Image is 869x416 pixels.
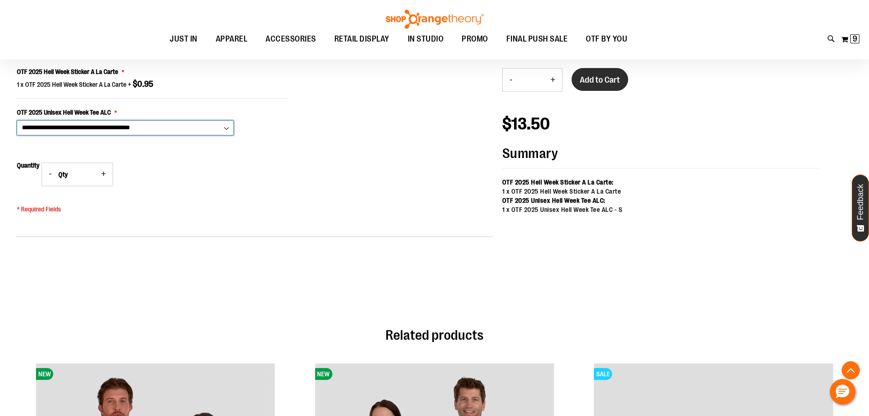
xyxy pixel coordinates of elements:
a: OTF BY YOU [577,29,636,50]
span: JUST IN [170,29,198,49]
span: ACCESSORIES [265,29,316,49]
a: ACCESSORIES [256,29,325,50]
button: Decrease product quantity [503,68,519,91]
span: OTF 2025 Hell Week Sticker A La Carte [17,68,118,75]
span: NEW [315,368,332,380]
a: APPAREL [207,29,257,50]
span: + [128,81,153,88]
span: SALE [594,368,612,380]
span: IN STUDIO [408,29,444,49]
strong: Summary [502,146,819,169]
div: 1 x OTF 2025 Hell Week Sticker A La Carte [502,187,819,196]
span: $0.95 [133,79,153,89]
span: Quantity [17,161,42,170]
button: Feedback - Show survey [852,174,869,242]
span: APPAREL [216,29,248,49]
button: Hello, have a question? Let’s chat. [830,379,855,405]
button: - [42,163,58,186]
span: $13.50 [502,115,550,133]
img: Shop Orangetheory [385,10,485,29]
div: 1 x OTF 2025 Unisex Hell Week Tee ALC - S [502,205,819,214]
span: FINAL PUSH SALE [506,29,568,49]
a: JUST IN [161,29,207,50]
span: Feedback [856,184,865,220]
span: NEW [36,368,53,380]
a: RETAIL DISPLAY [325,29,399,50]
span: RETAIL DISPLAY [334,29,390,49]
button: Back To Top [842,361,860,379]
p: * Required Fields [17,205,288,214]
a: PROMO [453,29,497,50]
button: Increase product quantity [544,68,562,91]
a: IN STUDIO [399,29,453,49]
span: PROMO [462,29,488,49]
strong: OTF 2025 Hell Week Sticker A La Carte: [502,179,614,186]
button: Add to Cart [572,68,628,91]
input: Product quantity [519,69,544,91]
span: Related products [385,327,484,343]
strong: OTF 2025 Unisex Hell Week Tee ALC: [502,197,605,204]
span: Add to Cart [580,75,620,85]
span: Qty [58,170,70,179]
span: 9 [853,34,857,43]
span: 1 x OTF 2025 Hell Week Sticker A La Carte [17,81,126,88]
button: + [94,163,113,186]
span: OTF BY YOU [586,29,627,49]
span: OTF 2025 Unisex Hell Week Tee ALC [17,109,111,116]
a: FINAL PUSH SALE [497,29,577,50]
